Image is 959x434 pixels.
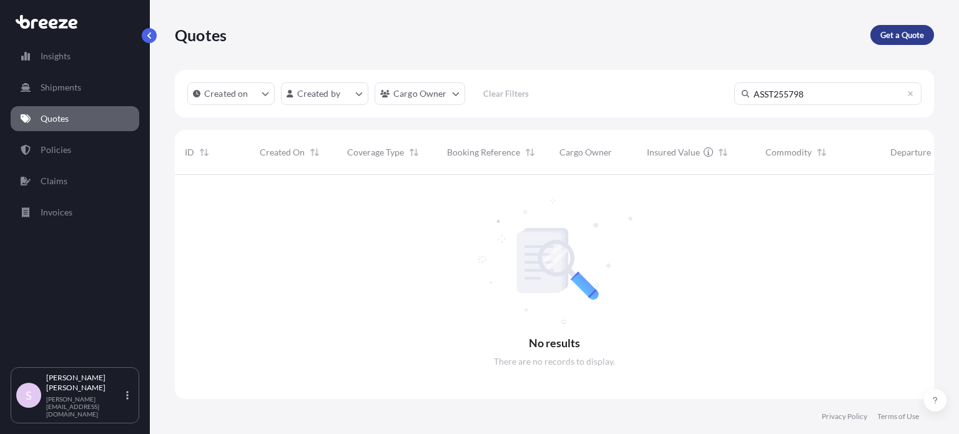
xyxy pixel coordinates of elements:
[406,145,421,160] button: Sort
[41,206,72,219] p: Invoices
[523,145,538,160] button: Sort
[46,395,124,418] p: [PERSON_NAME][EMAIL_ADDRESS][DOMAIN_NAME]
[26,389,32,402] span: S
[187,82,275,105] button: createdOn Filter options
[11,75,139,100] a: Shipments
[281,82,368,105] button: createdBy Filter options
[647,146,700,159] span: Insured Value
[880,29,924,41] p: Get a Quote
[716,145,730,160] button: Sort
[41,175,67,187] p: Claims
[46,373,124,393] p: [PERSON_NAME] [PERSON_NAME]
[197,145,212,160] button: Sort
[877,412,919,422] a: Terms of Use
[870,25,934,45] a: Get a Quote
[375,82,465,105] button: cargoOwner Filter options
[559,146,612,159] span: Cargo Owner
[890,146,931,159] span: Departure
[41,81,81,94] p: Shipments
[41,112,69,125] p: Quotes
[11,200,139,225] a: Invoices
[11,137,139,162] a: Policies
[185,146,194,159] span: ID
[204,87,248,100] p: Created on
[933,145,948,160] button: Sort
[393,87,447,100] p: Cargo Owner
[483,87,529,100] p: Clear Filters
[822,412,867,422] a: Privacy Policy
[11,44,139,69] a: Insights
[41,144,71,156] p: Policies
[175,25,227,45] p: Quotes
[307,145,322,160] button: Sort
[734,82,922,105] input: Search Quote or Shipment ID...
[41,50,71,62] p: Insights
[347,146,404,159] span: Coverage Type
[297,87,341,100] p: Created by
[765,146,812,159] span: Commodity
[447,146,520,159] span: Booking Reference
[260,146,305,159] span: Created On
[11,106,139,131] a: Quotes
[471,84,541,104] button: Clear Filters
[814,145,829,160] button: Sort
[11,169,139,194] a: Claims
